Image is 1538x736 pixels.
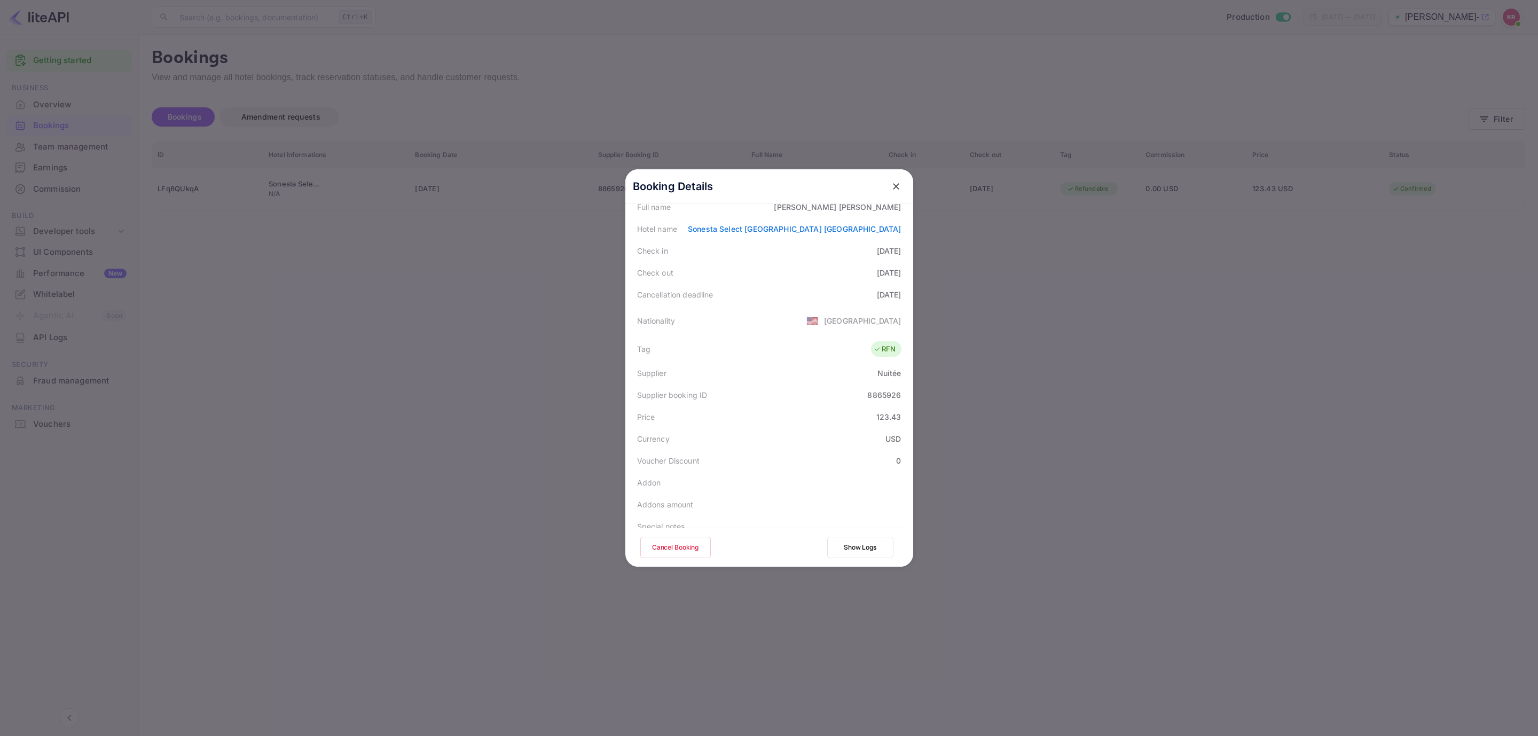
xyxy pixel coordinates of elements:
[640,537,711,558] button: Cancel Booking
[637,455,700,466] div: Voucher Discount
[637,343,650,355] div: Tag
[637,289,713,300] div: Cancellation deadline
[876,411,901,422] div: 123.43
[877,367,901,379] div: Nuitée
[885,433,901,444] div: USD
[874,344,896,355] div: RFN
[688,224,901,233] a: Sonesta Select [GEOGRAPHIC_DATA] [GEOGRAPHIC_DATA]
[774,201,901,213] div: [PERSON_NAME] [PERSON_NAME]
[877,289,901,300] div: [DATE]
[637,389,708,401] div: Supplier booking ID
[896,455,901,466] div: 0
[877,245,901,256] div: [DATE]
[806,311,819,330] span: United States
[824,315,901,326] div: [GEOGRAPHIC_DATA]
[827,537,893,558] button: Show Logs
[877,267,901,278] div: [DATE]
[637,223,678,234] div: Hotel name
[637,201,671,213] div: Full name
[637,411,655,422] div: Price
[637,367,666,379] div: Supplier
[886,177,906,196] button: close
[867,389,901,401] div: 8865926
[633,178,713,194] p: Booking Details
[637,477,661,488] div: Addon
[637,315,676,326] div: Nationality
[637,521,685,532] div: Special notes
[637,433,670,444] div: Currency
[637,267,673,278] div: Check out
[637,245,668,256] div: Check in
[637,499,694,510] div: Addons amount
